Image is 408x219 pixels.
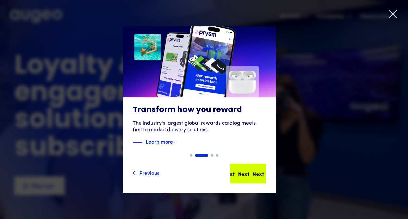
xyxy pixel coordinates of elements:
[230,164,266,183] a: NextNextNext
[190,154,192,157] div: Show slide 1 of 4
[146,138,173,145] strong: Learn more
[216,154,218,157] div: Show slide 4 of 4
[123,26,276,154] a: Transform how you rewardThe industry's largest global rewards catalog meets first to market deliv...
[133,105,266,115] h3: Transform how you reward
[174,138,183,146] img: Blue text arrow
[133,138,142,146] img: Blue decorative line
[238,170,249,177] div: Next
[253,170,264,177] div: Next
[133,120,266,133] div: The industry's largest global rewards catalog meets first to market delivery solutions.
[211,154,213,157] div: Show slide 3 of 4
[195,154,208,157] div: Show slide 2 of 4
[139,169,159,176] div: Previous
